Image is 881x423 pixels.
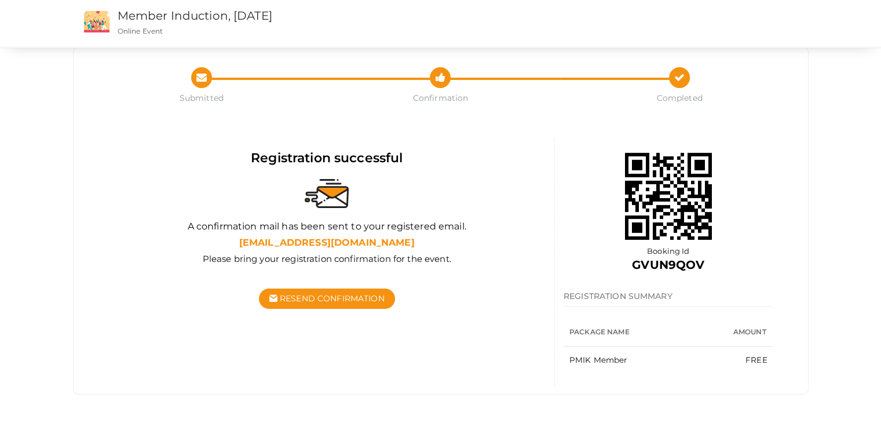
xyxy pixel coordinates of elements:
th: Package Name [564,318,710,347]
span: Completed [560,92,799,104]
span: Submitted [82,92,321,104]
p: Online Event [118,26,558,36]
a: Member Induction, [DATE] [118,9,272,23]
span: REGISTRATION SUMMARY [564,291,672,301]
img: 68df521446e0fb000147e333 [611,138,726,254]
td: PMIK Member [564,347,710,374]
button: Resend Confirmation [259,289,395,309]
span: FREE [745,355,767,364]
span: Resend Confirmation [280,293,385,304]
div: Registration successful [108,149,546,167]
th: Amount [710,318,773,347]
label: Please bring your registration confirmation for the event. [203,253,451,265]
span: Booking Id [647,246,689,256]
b: [EMAIL_ADDRESS][DOMAIN_NAME] [239,237,415,248]
span: Confirmation [321,92,560,104]
b: GVUN9QOV [632,258,704,272]
label: A confirmation mail has been sent to your registered email. [188,220,466,234]
img: event2.png [84,11,109,32]
img: sent-email.svg [305,179,349,208]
